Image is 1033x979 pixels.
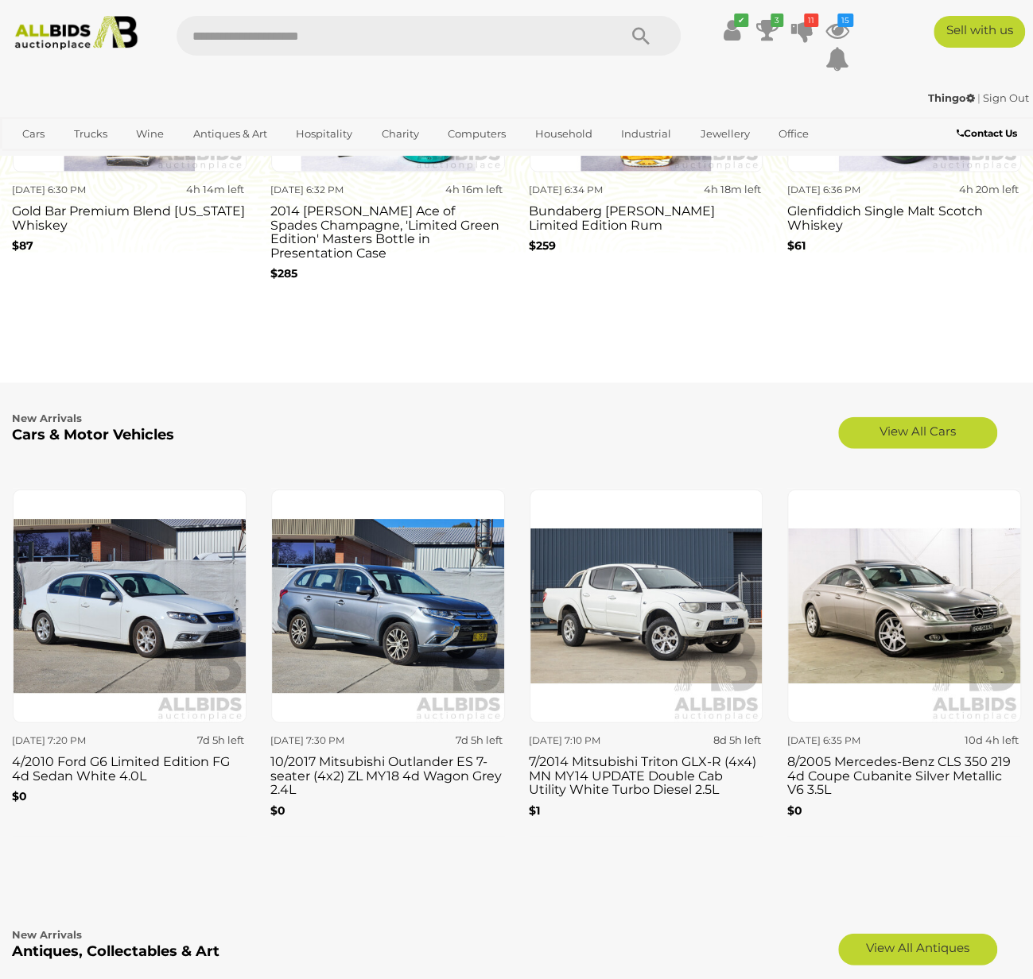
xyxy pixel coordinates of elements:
[530,489,763,723] img: 7/2014 Mitsubishi Triton GLX-R (4x4) MN MY14 UPDATE Double Cab Utility White Turbo Diesel 2.5L
[786,489,1021,837] a: [DATE] 6:35 PM 10d 4h left 8/2005 Mercedes-Benz CLS 350 219 4d Coupe Cubanite Silver Metallic V6 ...
[271,489,505,723] img: 10/2017 Mitsubishi Outlander ES 7-seater (4x2) ZL MY18 4d Wagon Grey 2.4L
[838,417,997,449] a: View All Cars
[983,91,1029,104] a: Sign Out
[786,181,899,199] div: [DATE] 6:36 PM
[270,489,505,837] a: [DATE] 7:30 PM 7d 5h left 10/2017 Mitsubishi Outlander ES 7-seater (4x2) ZL MY18 4d Wagon Grey 2....
[601,16,681,56] button: Search
[445,183,503,195] strong: 4h 16m left
[183,121,278,147] a: Antiques & Art
[957,125,1021,142] a: Contact Us
[12,147,65,173] a: Sports
[12,238,33,253] b: $87
[703,183,760,195] strong: 4h 18m left
[270,751,505,797] h3: 10/2017 Mitsubishi Outlander ES 7-seater (4x2) ZL MY18 4d Wagon Grey 2.4L
[790,16,814,44] a: 11
[12,928,82,941] b: New Arrivals
[126,121,174,147] a: Wine
[270,803,285,818] b: $0
[959,183,1019,195] strong: 4h 20m left
[965,733,1019,746] strong: 10d 4h left
[690,121,760,147] a: Jewellery
[12,200,247,232] h3: Gold Bar Premium Blend [US_STATE] Whiskey
[456,733,503,746] strong: 7d 5h left
[838,934,997,965] a: View All Antiques
[837,14,853,27] i: 15
[786,732,899,749] div: [DATE] 6:35 PM
[804,14,818,27] i: 11
[13,489,247,723] img: 4/2010 Ford G6 Limited Edition FG 4d Sedan White 4.0L
[771,14,783,27] i: 3
[525,121,603,147] a: Household
[270,200,505,260] h3: 2014 [PERSON_NAME] Ace of Spades Champagne, 'Limited Green Edition' Masters Bottle in Presentatio...
[12,489,247,837] a: [DATE] 7:20 PM 7d 5h left 4/2010 Ford G6 Limited Edition FG 4d Sedan White 4.0L $0
[270,732,383,749] div: [DATE] 7:30 PM
[928,91,977,104] a: Thingo
[611,121,682,147] a: Industrial
[928,91,975,104] strong: Thingo
[186,183,244,195] strong: 4h 14m left
[197,733,244,746] strong: 7d 5h left
[768,121,819,147] a: Office
[12,789,27,803] b: $0
[74,147,208,173] a: [GEOGRAPHIC_DATA]
[529,751,763,797] h3: 7/2014 Mitsubishi Triton GLX-R (4x4) MN MY14 UPDATE Double Cab Utility White Turbo Diesel 2.5L
[371,121,429,147] a: Charity
[12,181,124,199] div: [DATE] 6:30 PM
[977,91,981,104] span: |
[12,426,174,443] b: Cars & Motor Vehicles
[755,16,779,44] a: 3
[437,121,516,147] a: Computers
[529,200,763,232] h3: Bundaberg [PERSON_NAME] Limited Edition Rum
[529,181,641,199] div: [DATE] 6:34 PM
[825,16,849,44] a: 15
[787,489,1021,723] img: 8/2005 Mercedes-Benz CLS 350 219 4d Coupe Cubanite Silver Metallic V6 3.5L
[934,16,1025,48] a: Sell with us
[529,803,540,818] b: $1
[12,121,55,147] a: Cars
[786,200,1021,232] h3: Glenfiddich Single Malt Scotch Whiskey
[529,489,763,837] a: [DATE] 7:10 PM 8d 5h left 7/2014 Mitsubishi Triton GLX-R (4x4) MN MY14 UPDATE Double Cab Utility ...
[64,121,118,147] a: Trucks
[529,238,556,253] b: $259
[12,732,124,749] div: [DATE] 7:20 PM
[270,266,297,281] b: $285
[786,238,805,253] b: $61
[12,751,247,783] h3: 4/2010 Ford G6 Limited Edition FG 4d Sedan White 4.0L
[12,412,82,424] b: New Arrivals
[786,751,1021,797] h3: 8/2005 Mercedes-Benz CLS 350 219 4d Coupe Cubanite Silver Metallic V6 3.5L
[529,732,641,749] div: [DATE] 7:10 PM
[8,16,145,50] img: Allbids.com.au
[270,181,383,199] div: [DATE] 6:32 PM
[713,733,760,746] strong: 8d 5h left
[734,14,748,27] i: ✔
[12,942,219,960] b: Antiques, Collectables & Art
[786,803,802,818] b: $0
[285,121,363,147] a: Hospitality
[720,16,744,44] a: ✔
[957,127,1017,139] b: Contact Us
